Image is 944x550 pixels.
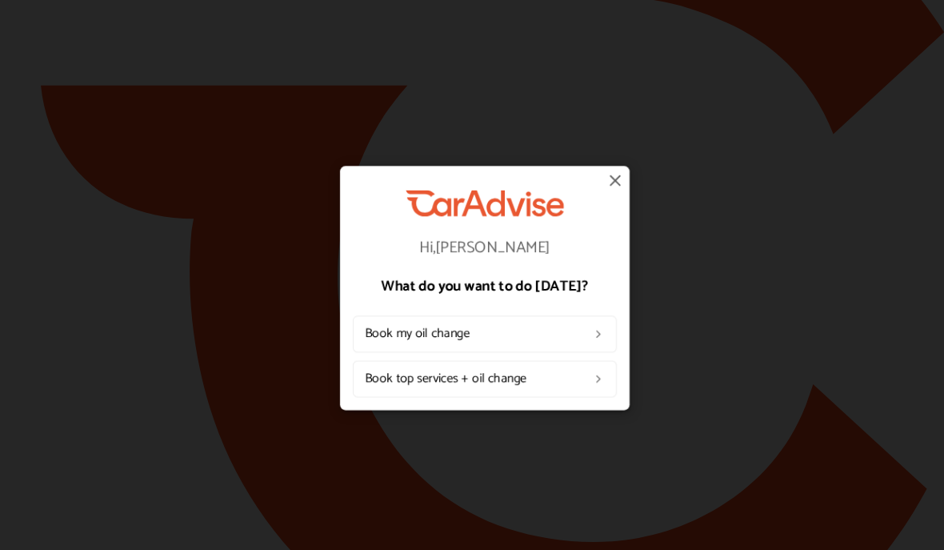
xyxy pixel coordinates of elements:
[353,360,617,397] a: Book top services + oil change
[353,240,617,256] p: Hi, [PERSON_NAME]
[592,372,605,385] img: left_arrow_icon.0f472efe.svg
[353,315,617,352] a: Book my oil change
[592,327,605,340] img: left_arrow_icon.0f472efe.svg
[406,190,564,216] img: CarAdvise Logo
[606,171,625,190] img: close-icon.a004319c.svg
[353,279,617,293] p: What do you want to do [DATE]?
